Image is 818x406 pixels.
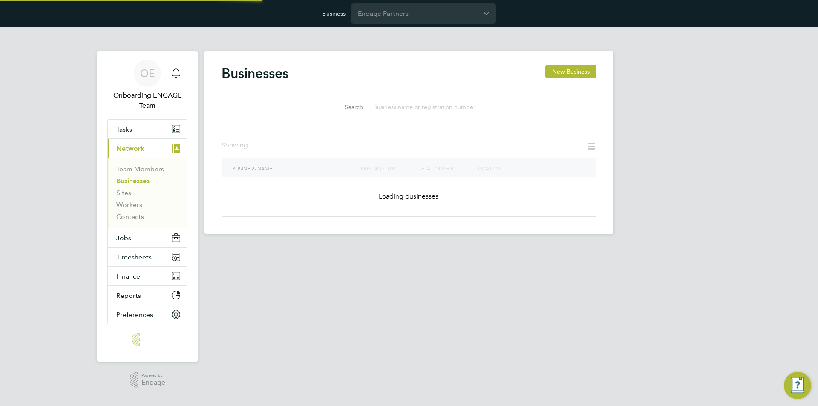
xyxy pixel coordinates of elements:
[108,267,187,285] button: Finance
[116,234,131,242] span: Jobs
[116,165,164,173] a: Team Members
[116,189,131,197] a: Sites
[116,291,141,299] span: Reports
[222,65,288,82] h2: Businesses
[141,379,165,386] span: Engage
[116,144,144,153] span: Network
[116,177,150,185] a: Businesses
[116,272,140,280] span: Finance
[132,333,163,346] img: engage-logo-retina.png
[130,372,166,388] a: Powered byEngage
[107,333,187,346] a: Go to home page
[108,305,187,324] button: Preferences
[108,139,187,158] button: Network
[97,51,198,362] nav: Main navigation
[369,99,493,115] input: Business name or registration number
[322,10,346,17] label: Business
[108,286,187,305] button: Reports
[107,90,187,111] span: Onboarding ENGAGE Team
[108,228,187,247] button: Jobs
[141,372,165,379] span: Powered by
[107,60,187,111] a: OEOnboarding ENGAGE Team
[116,253,152,261] span: Timesheets
[116,125,132,133] span: Tasks
[108,120,187,138] a: Tasks
[108,158,187,228] div: Network
[222,141,255,150] div: Showing
[108,248,187,266] button: Timesheets
[784,372,811,399] button: Engage Resource Center
[116,201,142,209] a: Workers
[248,141,253,150] span: ...
[116,311,153,319] span: Preferences
[140,68,155,79] span: OE
[545,65,596,78] button: New Business
[116,213,144,221] a: Contacts
[325,103,363,111] label: Search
